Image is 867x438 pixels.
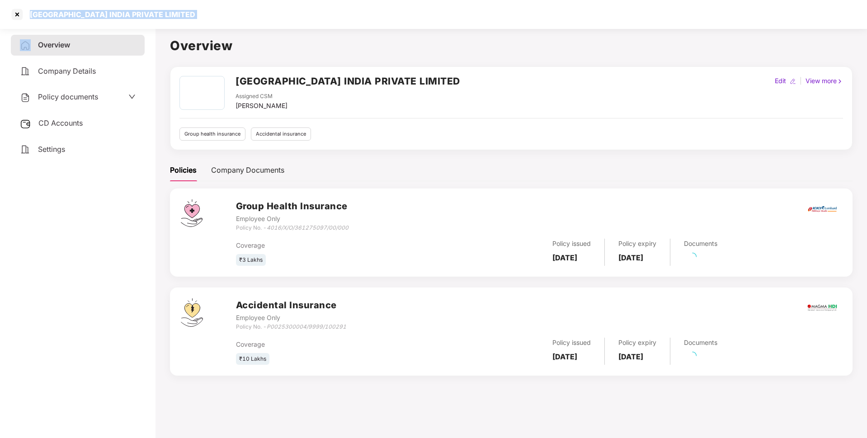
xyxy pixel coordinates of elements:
img: svg+xml;base64,PHN2ZyB4bWxucz0iaHR0cDovL3d3dy53My5vcmcvMjAwMC9zdmciIHdpZHRoPSI0OS4zMjEiIGhlaWdodD... [181,298,203,327]
i: 4016/X/O/361275097/00/000 [267,224,349,231]
b: [DATE] [618,253,643,262]
h2: [GEOGRAPHIC_DATA] INDIA PRIVATE LIMITED [236,74,460,89]
div: Accidental insurance [251,127,311,141]
div: Documents [684,239,717,249]
div: Coverage [236,339,438,349]
img: svg+xml;base64,PHN2ZyB4bWxucz0iaHR0cDovL3d3dy53My5vcmcvMjAwMC9zdmciIHdpZHRoPSI0Ny43MTQiIGhlaWdodD... [181,199,203,227]
div: Group health insurance [179,127,245,141]
b: [DATE] [552,352,577,361]
div: Policy issued [552,338,591,348]
div: Policies [170,165,197,176]
span: Overview [38,40,70,49]
img: rightIcon [837,78,843,85]
span: down [128,93,136,100]
img: magma.png [806,292,838,324]
img: svg+xml;base64,PHN2ZyB4bWxucz0iaHR0cDovL3d3dy53My5vcmcvMjAwMC9zdmciIHdpZHRoPSIyNCIgaGVpZ2h0PSIyNC... [20,92,31,103]
span: Policy documents [38,92,98,101]
div: Edit [773,76,788,86]
div: Employee Only [236,313,346,323]
div: Documents [684,338,717,348]
span: CD Accounts [38,118,83,127]
div: Policy No. - [236,224,349,232]
div: Policy issued [552,239,591,249]
div: Employee Only [236,214,349,224]
div: View more [804,76,845,86]
h1: Overview [170,36,853,56]
img: editIcon [790,78,796,85]
img: icici.png [806,203,839,215]
i: P0025300004/9999/100291 [267,323,346,330]
div: Policy expiry [618,338,656,348]
img: svg+xml;base64,PHN2ZyB4bWxucz0iaHR0cDovL3d3dy53My5vcmcvMjAwMC9zdmciIHdpZHRoPSIyNCIgaGVpZ2h0PSIyNC... [20,144,31,155]
b: [DATE] [552,253,577,262]
h3: Group Health Insurance [236,199,349,213]
div: | [798,76,804,86]
div: ₹3 Lakhs [236,254,266,266]
span: Settings [38,145,65,154]
h3: Accidental Insurance [236,298,346,312]
div: Policy No. - [236,323,346,331]
span: loading [688,253,697,261]
div: [GEOGRAPHIC_DATA] INDIA PRIVATE LIMITED [24,10,195,19]
div: Company Documents [211,165,284,176]
div: ₹10 Lakhs [236,353,269,365]
div: Policy expiry [618,239,656,249]
img: svg+xml;base64,PHN2ZyB4bWxucz0iaHR0cDovL3d3dy53My5vcmcvMjAwMC9zdmciIHdpZHRoPSIyNCIgaGVpZ2h0PSIyNC... [20,40,31,51]
div: Assigned CSM [236,92,287,101]
b: [DATE] [618,352,643,361]
span: loading [688,352,697,360]
div: [PERSON_NAME] [236,101,287,111]
img: svg+xml;base64,PHN2ZyB4bWxucz0iaHR0cDovL3d3dy53My5vcmcvMjAwMC9zdmciIHdpZHRoPSIyNCIgaGVpZ2h0PSIyNC... [20,66,31,77]
div: Coverage [236,240,438,250]
img: svg+xml;base64,PHN2ZyB3aWR0aD0iMjUiIGhlaWdodD0iMjQiIHZpZXdCb3g9IjAgMCAyNSAyNCIgZmlsbD0ibm9uZSIgeG... [20,118,31,129]
span: Company Details [38,66,96,75]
